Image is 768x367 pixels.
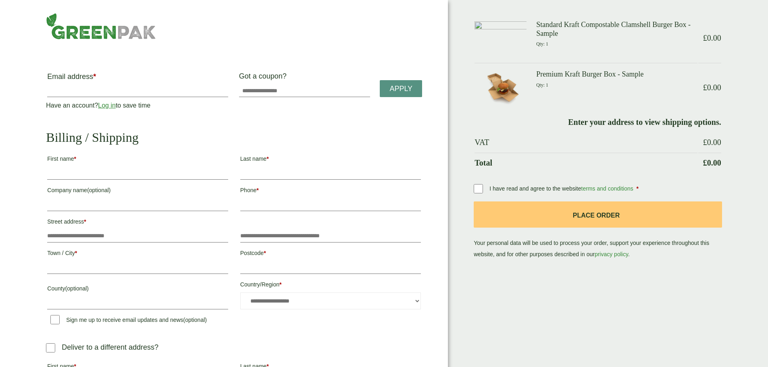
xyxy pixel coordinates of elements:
h2: Billing / Shipping [46,130,422,145]
label: County [47,283,228,297]
label: Sign me up to receive email updates and news [47,317,210,326]
small: Qty: 1 [536,83,548,88]
abbr: required [279,281,281,288]
abbr: required [266,156,268,162]
abbr: required [93,73,96,81]
span: £ [703,158,707,167]
bdi: 0.00 [703,158,721,167]
abbr: required [75,250,77,256]
abbr: required [256,187,258,193]
label: Country/Region [240,279,421,292]
h3: Premium Kraft Burger Box - Sample [536,70,697,79]
span: £ [703,33,707,42]
a: Apply [380,80,422,97]
span: £ [703,83,707,92]
a: privacy policy [595,251,628,257]
bdi: 0.00 [703,83,721,92]
a: terms and conditions [581,185,633,192]
label: First name [47,153,228,167]
th: Total [475,153,697,172]
label: Company name [47,185,228,198]
bdi: 0.00 [703,33,721,42]
small: Qty: 1 [536,41,548,47]
a: Log in [98,102,116,109]
span: (optional) [65,285,89,292]
td: Enter your address to view shipping options. [475,112,721,132]
p: Deliver to a different address? [62,342,158,353]
label: Got a coupon? [239,72,290,84]
label: Postcode [240,247,421,261]
p: Have an account? to save time [46,101,229,110]
label: Last name [240,153,421,167]
label: Email address [47,73,228,84]
label: Town / City [47,247,228,261]
abbr: required [74,156,76,162]
img: GreenPak Supplies [46,13,156,39]
bdi: 0.00 [703,138,721,147]
span: Apply [389,85,412,93]
p: Your personal data will be used to process your order, support your experience throughout this we... [474,201,722,260]
abbr: required [84,218,86,225]
abbr: required [264,250,266,256]
button: Place order [474,201,722,228]
span: I have read and agree to the website [489,185,635,192]
th: VAT [475,133,697,152]
label: Phone [240,185,421,198]
span: (optional) [183,317,207,323]
abbr: required [637,185,639,192]
label: Street address [47,216,228,230]
span: (optional) [87,187,110,193]
input: Sign me up to receive email updates and news(optional) [50,315,60,324]
span: £ [703,138,707,147]
h3: Standard Kraft Compostable Clamshell Burger Box - Sample [536,21,697,38]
